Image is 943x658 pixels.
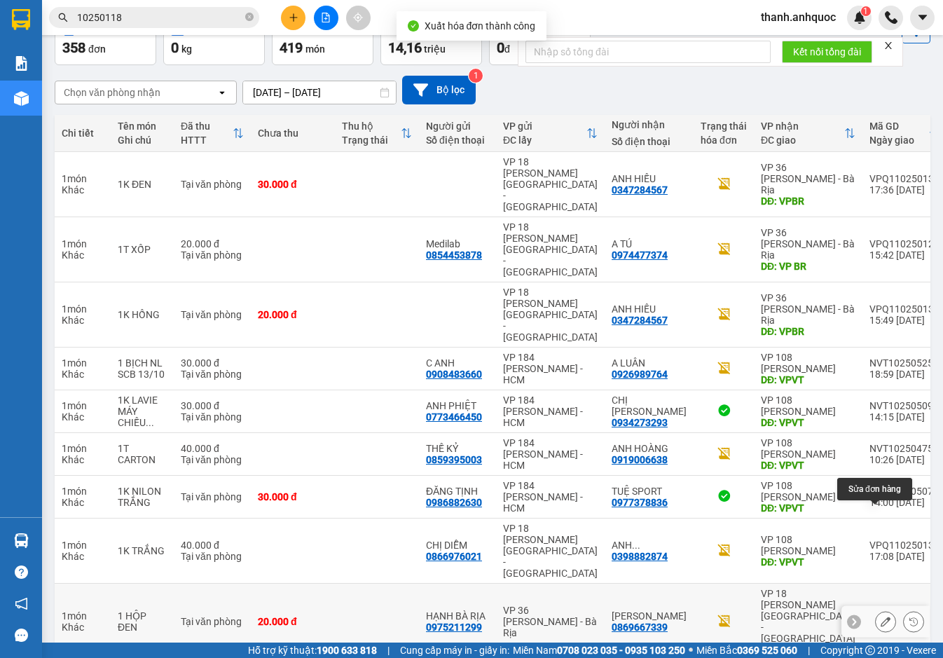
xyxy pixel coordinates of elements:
span: notification [15,597,28,610]
div: 0975211299 [426,622,482,633]
div: 17:08 [DATE] [869,551,939,562]
div: 0986882630 [426,497,482,508]
div: ĐC giao [761,135,844,146]
div: 1 món [62,443,104,454]
span: copyright [865,645,875,655]
div: 0854453878 [426,249,482,261]
div: 40.000 đ [181,540,244,551]
div: 15:42 [DATE] [869,249,939,261]
span: close-circle [245,11,254,25]
div: Khác [62,551,104,562]
strong: 1900 633 818 [317,645,377,656]
div: TUỆ SPORT [612,486,687,497]
div: DĐ: VPVT [761,556,855,568]
sup: 1 [469,69,483,83]
button: Đã thu14,16 triệu [380,15,482,65]
div: VPQ110250129 [869,238,939,249]
button: plus [281,6,305,30]
div: 1T XỐP [118,244,167,255]
div: C ANH [426,357,489,369]
div: 1 món [62,238,104,249]
div: HẠNH BÀ RỊA [426,610,489,622]
div: 0773466450 [426,411,482,423]
div: XUÂN CẢNH [612,610,687,622]
div: 1 món [62,357,104,369]
div: MÁY CHIẾU-NHẸ TAY- KO BAO BỂ-SCB 13/10 [118,406,167,428]
div: 30.000 đ [258,179,328,190]
div: A TÚ [612,238,687,249]
div: Tại văn phòng [181,249,244,261]
th: Toggle SortBy [174,115,251,152]
div: ĐC lấy [503,135,586,146]
span: Hỗ trợ kỹ thuật: [248,643,377,658]
div: Tại văn phòng [181,309,244,320]
div: Thu hộ [342,121,401,132]
div: VP 18 [PERSON_NAME][GEOGRAPHIC_DATA] - [GEOGRAPHIC_DATA] [503,287,598,343]
span: ⚪️ [689,647,693,653]
div: Người gửi [426,121,489,132]
div: Đã thu [181,121,233,132]
div: Chọn văn phòng nhận [64,85,160,100]
span: aim [353,13,363,22]
button: caret-down [910,6,935,30]
div: 20.000 đ [258,616,328,627]
div: 30.000 đ [258,491,328,502]
div: 0869667339 [612,622,668,633]
span: message [15,629,28,642]
div: A LUÂN [612,357,687,369]
button: Đơn hàng358đơn [55,15,156,65]
div: Tại văn phòng [181,454,244,465]
div: Khác [62,369,104,380]
button: Kết nối tổng đài [782,41,872,63]
div: Ghi chú [118,135,167,146]
div: Trạng thái [342,135,401,146]
div: Tại văn phòng [181,179,244,190]
span: Miền Nam [513,643,685,658]
div: Mã GD [869,121,928,132]
div: 1 món [62,400,104,411]
strong: 0708 023 035 - 0935 103 250 [557,645,685,656]
div: 1 món [62,173,104,184]
span: | [808,643,810,658]
sup: 1 [861,6,871,16]
div: Số điện thoại [612,136,687,147]
div: 20.000 đ [181,238,244,249]
div: Medilab [426,238,489,249]
div: 40.000 đ [181,443,244,454]
div: 0934273293 [612,417,668,428]
div: Tại văn phòng [181,616,244,627]
div: VP 18 [PERSON_NAME][GEOGRAPHIC_DATA] - [GEOGRAPHIC_DATA] [503,221,598,277]
div: DĐ: VP BR [761,261,855,272]
div: 0347284567 [612,315,668,326]
input: Tìm tên, số ĐT hoặc mã đơn [77,10,242,25]
div: NVT10250509 [869,400,939,411]
button: Bộ lọc [402,76,476,104]
div: Tại văn phòng [181,369,244,380]
img: logo-vxr [12,9,30,30]
div: 1K NILON TRẮNG [118,486,167,508]
div: DĐ: VPVT [761,374,855,385]
span: | [387,643,390,658]
div: VP 108 [PERSON_NAME] [761,395,855,417]
div: hóa đơn [701,135,747,146]
div: 1T CARTON [118,443,167,465]
div: 0347284567 [612,184,668,196]
div: Chưa thu [258,128,328,139]
div: Tại văn phòng [181,491,244,502]
span: Cung cấp máy in - giấy in: [400,643,509,658]
div: DĐ: VPBR [761,326,855,337]
button: Khối lượng0kg [163,15,265,65]
span: kg [181,43,192,55]
div: 14:00 [DATE] [869,497,939,508]
div: Khác [62,454,104,465]
div: Số điện thoại [426,135,489,146]
span: check-circle [408,20,419,32]
div: 18:59 [DATE] [869,369,939,380]
div: ANH THƯỜNG [612,540,687,551]
div: Trạng thái [701,121,747,132]
div: 1K TRẮNG [118,545,167,556]
div: ANH HIẾU [612,303,687,315]
div: VP 36 [PERSON_NAME] - Bà Rịa [761,292,855,326]
div: Khác [62,411,104,423]
div: VP 18 [PERSON_NAME][GEOGRAPHIC_DATA] - [GEOGRAPHIC_DATA] [503,156,598,212]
